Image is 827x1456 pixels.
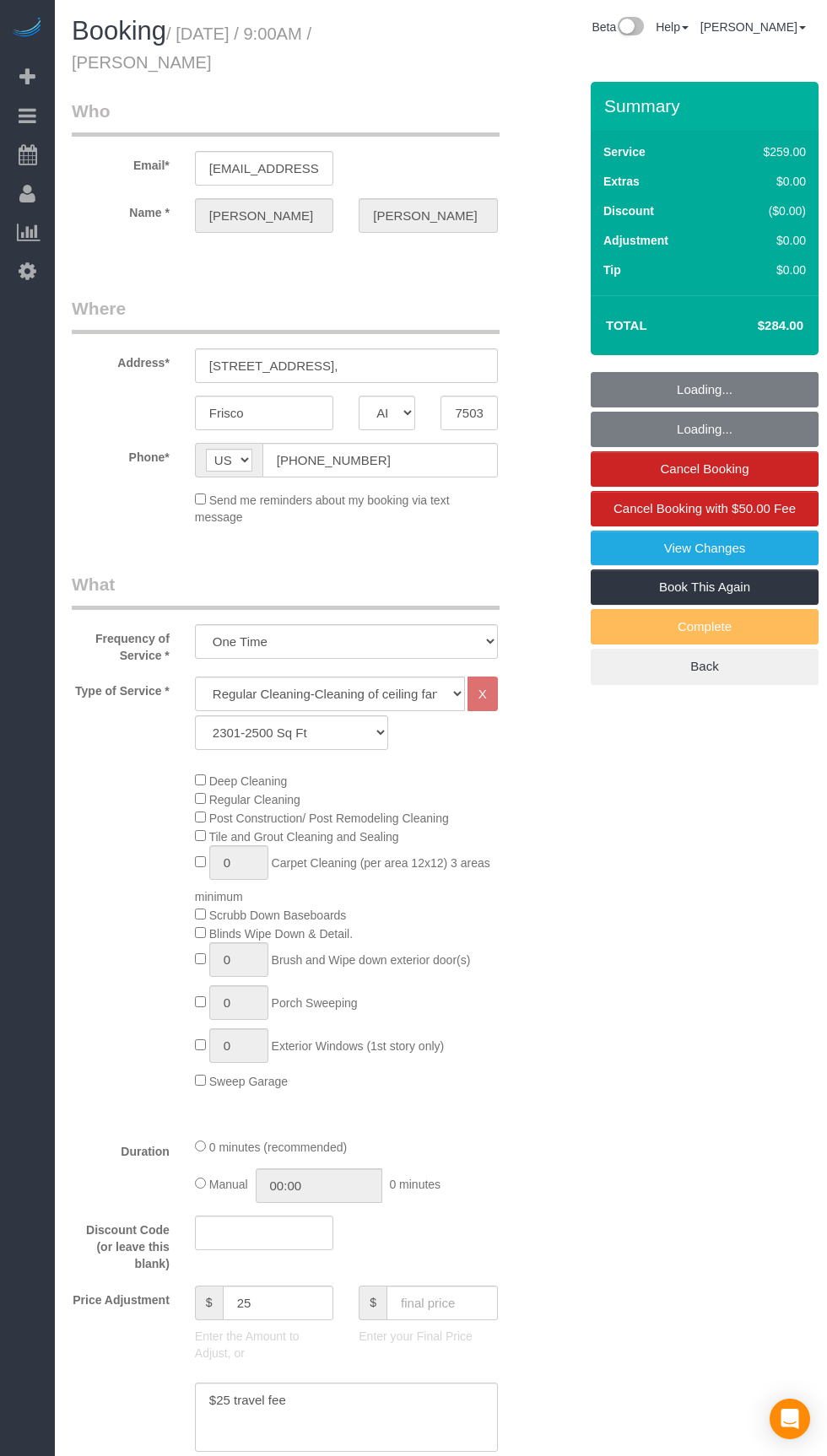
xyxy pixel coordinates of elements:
label: Name * [59,198,182,221]
a: Help [656,20,689,34]
span: 0 minutes (recommended) [209,1141,347,1154]
a: Cancel Booking [591,451,819,487]
strong: Total [606,318,647,332]
span: Sweep Garage [209,1075,288,1088]
legend: Who [72,99,500,137]
label: Adjustment [603,232,668,249]
span: Scrubb Down Baseboards [209,909,347,922]
span: Send me reminders about my booking via text message [195,493,450,524]
h3: Summary [604,96,810,116]
label: Type of Service * [59,677,182,699]
img: Automaid Logo [10,17,44,40]
input: Zip Code* [441,396,497,430]
label: Discount Code (or leave this blank) [59,1216,182,1272]
span: Regular Cleaning [209,793,300,806]
span: Deep Cleaning [209,774,288,788]
div: $0.00 [727,173,806,190]
label: Service [603,143,646,160]
span: Exterior Windows (1st story only) [272,1039,445,1053]
label: Frequency of Service * [59,624,182,664]
span: Cancel Booking with $50.00 Fee [613,501,796,515]
span: Blinds Wipe Down & Detail. [209,927,353,941]
h4: $284.00 [707,319,803,333]
label: Address* [59,348,182,371]
img: New interface [616,17,644,39]
a: Back [591,649,819,684]
input: First Name* [195,198,333,233]
label: Price Adjustment [59,1286,182,1308]
span: Brush and Wipe down exterior door(s) [272,953,471,967]
span: Post Construction/ Post Remodeling Cleaning [209,812,449,825]
div: Open Intercom Messenger [770,1399,810,1439]
a: Book This Again [591,569,819,605]
span: $ [195,1286,223,1320]
span: 0 minutes [389,1178,441,1191]
legend: What [72,572,500,610]
p: Enter your Final Price [359,1328,497,1345]
a: Cancel Booking with $50.00 Fee [591,491,819,526]
input: final price [386,1286,498,1320]
div: $0.00 [727,262,806,278]
input: Email* [195,151,333,186]
span: Carpet Cleaning (per area 12x12) 3 areas minimum [195,856,490,903]
span: $ [359,1286,386,1320]
span: Booking [72,16,166,46]
legend: Where [72,296,500,334]
label: Email* [59,151,182,174]
div: $259.00 [727,143,806,160]
span: Porch Sweeping [272,996,358,1010]
div: $0.00 [727,232,806,249]
small: / [DATE] / 9:00AM / [PERSON_NAME] [72,24,311,72]
a: [PERSON_NAME] [700,20,806,34]
label: Tip [603,262,621,278]
label: Discount [603,202,654,219]
a: View Changes [591,531,819,566]
span: Tile and Grout Cleaning and Sealing [208,830,398,844]
label: Phone* [59,443,182,466]
input: Last Name* [359,198,497,233]
input: Phone* [262,443,498,477]
a: Beta [592,20,644,34]
span: Manual [209,1178,248,1191]
div: ($0.00) [727,202,806,219]
input: City* [195,396,333,430]
label: Duration [59,1137,182,1160]
label: Extras [603,173,640,190]
p: Enter the Amount to Adjust, or [195,1328,333,1362]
